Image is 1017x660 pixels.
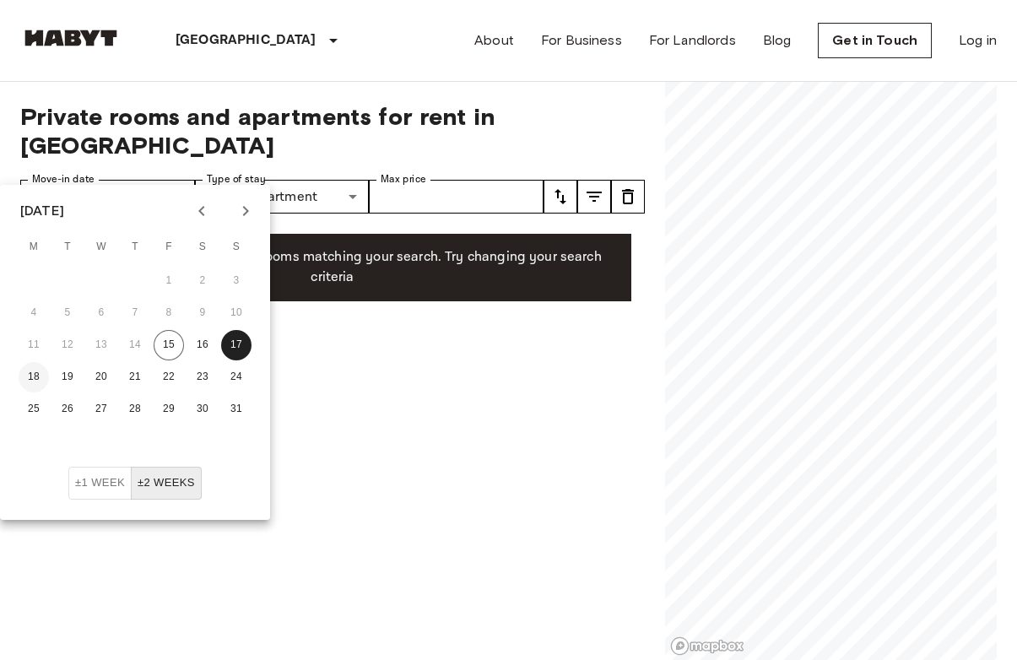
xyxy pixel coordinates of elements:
[52,394,83,425] button: 26
[231,197,260,225] button: Next month
[187,362,218,392] button: 23
[959,30,997,51] a: Log in
[187,394,218,425] button: 30
[763,30,792,51] a: Blog
[221,394,252,425] button: 31
[187,330,218,360] button: 16
[19,394,49,425] button: 25
[221,330,252,360] button: 17
[649,30,736,51] a: For Landlords
[19,362,49,392] button: 18
[86,394,116,425] button: 27
[187,230,218,264] span: Saturday
[670,636,744,656] a: Mapbox logo
[47,247,618,288] p: Unfortunately there are no free rooms matching your search. Try changing your search criteria
[176,30,316,51] p: [GEOGRAPHIC_DATA]
[154,394,184,425] button: 29
[541,30,622,51] a: For Business
[187,197,216,225] button: Previous month
[68,467,132,500] button: ±1 week
[52,362,83,392] button: 19
[544,180,577,214] button: tune
[20,102,645,160] span: Private rooms and apartments for rent in [GEOGRAPHIC_DATA]
[131,467,202,500] button: ±2 weeks
[611,180,645,214] button: tune
[52,230,83,264] span: Tuesday
[154,362,184,392] button: 22
[86,230,116,264] span: Wednesday
[20,201,64,221] div: [DATE]
[154,330,184,360] button: 15
[86,362,116,392] button: 20
[68,467,202,500] div: Move In Flexibility
[154,230,184,264] span: Friday
[207,172,266,187] label: Type of stay
[120,362,150,392] button: 21
[221,230,252,264] span: Sunday
[381,172,426,187] label: Max price
[818,23,932,58] a: Get in Touch
[32,172,95,187] label: Move-in date
[19,230,49,264] span: Monday
[221,362,252,392] button: 24
[20,30,122,46] img: Habyt
[120,230,150,264] span: Thursday
[474,30,514,51] a: About
[195,180,370,214] div: PrivateApartment
[577,180,611,214] button: tune
[120,394,150,425] button: 28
